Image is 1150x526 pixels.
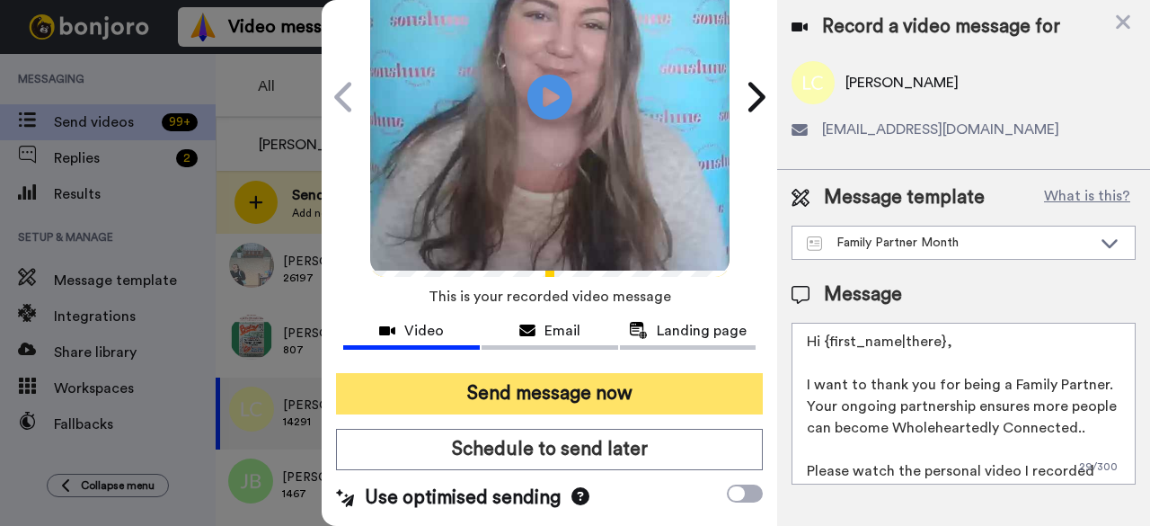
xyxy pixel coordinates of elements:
[807,236,822,251] img: Message-temps.svg
[824,184,985,211] span: Message template
[657,320,747,342] span: Landing page
[404,320,444,342] span: Video
[336,373,763,415] button: Send message now
[429,277,671,316] span: This is your recorded video message
[336,429,763,470] button: Schedule to send later
[544,320,580,342] span: Email
[807,234,1092,252] div: Family Partner Month
[824,281,902,308] span: Message
[822,119,1059,140] span: [EMAIL_ADDRESS][DOMAIN_NAME]
[792,323,1136,485] textarea: Hi {first_name|there}, I want to thank you for being a Family Partner. Your ongoing partnership e...
[1039,184,1136,211] button: What is this?
[365,485,561,512] span: Use optimised sending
